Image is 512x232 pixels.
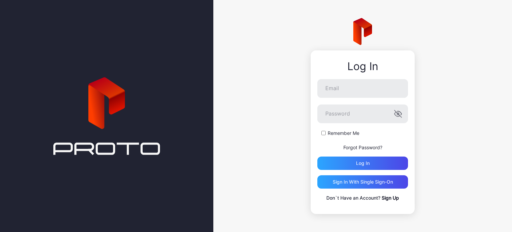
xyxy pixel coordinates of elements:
div: Log In [317,60,408,72]
button: Password [394,110,402,118]
button: Log in [317,157,408,170]
input: Email [317,79,408,98]
p: Don`t Have an Account? [317,194,408,202]
a: Forgot Password? [343,145,382,150]
input: Password [317,104,408,123]
button: Sign in With Single Sign-On [317,175,408,189]
label: Remember Me [328,130,359,137]
div: Log in [356,161,370,166]
div: Sign in With Single Sign-On [333,179,393,185]
a: Sign Up [382,195,399,201]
